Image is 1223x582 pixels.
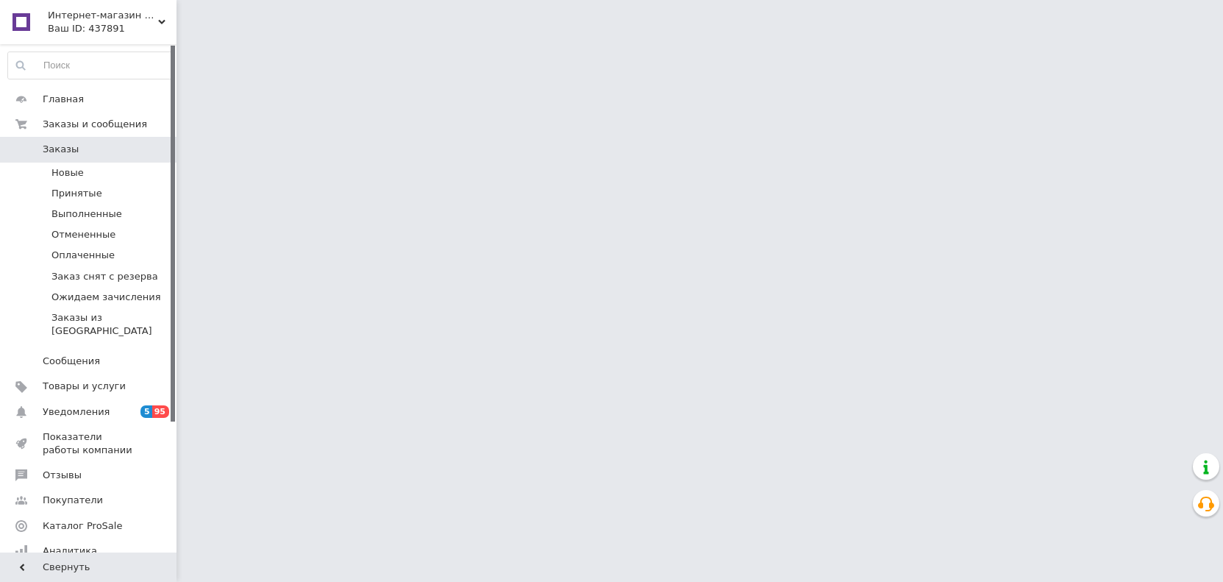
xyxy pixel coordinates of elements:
[43,469,82,482] span: Отзывы
[43,519,122,533] span: Каталог ProSale
[43,494,103,507] span: Покупатели
[152,405,169,418] span: 95
[43,143,79,156] span: Заказы
[43,380,126,393] span: Товары и услуги
[48,22,177,35] div: Ваш ID: 437891
[43,355,100,368] span: Сообщения
[48,9,158,22] span: Интернет-магазин SeMMarket
[43,93,84,106] span: Главная
[43,118,147,131] span: Заказы и сообщения
[8,52,172,79] input: Поиск
[43,430,136,457] span: Показатели работы компании
[43,405,110,419] span: Уведомления
[51,270,158,283] span: Заказ снят с резерва
[51,207,122,221] span: Выполненные
[51,249,115,262] span: Оплаченные
[51,228,115,241] span: Отмененные
[51,311,171,338] span: Заказы из [GEOGRAPHIC_DATA]
[51,291,161,304] span: Ожидаем зачисления
[43,544,97,558] span: Аналитика
[51,187,102,200] span: Принятые
[51,166,84,180] span: Новые
[140,405,152,418] span: 5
